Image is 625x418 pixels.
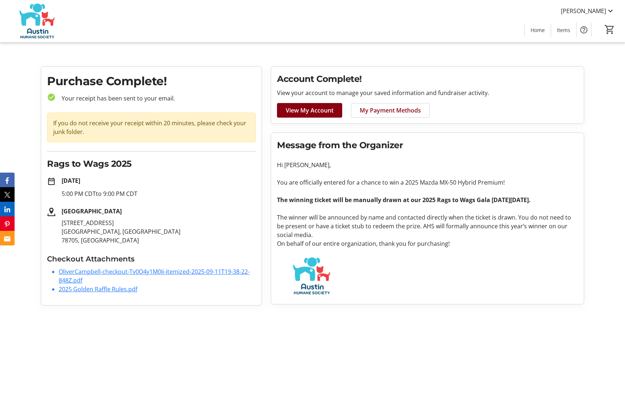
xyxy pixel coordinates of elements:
[62,189,256,198] p: 5:00 PM CDT to 9:00 PM CDT
[47,157,256,170] h2: Rags to Wags 2025
[277,178,578,187] p: You are officially entered for a chance to win a 2025 Mazda MX-50 Hybrid Premium!
[47,177,56,186] mat-icon: date_range
[277,257,345,295] img: Austin Humane Society logo
[62,218,256,245] p: [STREET_ADDRESS] [GEOGRAPHIC_DATA], [GEOGRAPHIC_DATA] 78705, [GEOGRAPHIC_DATA]
[277,196,531,204] strong: The winning ticket will be manually drawn at our 2025 Rags to Wags Gala [DATE][DATE].
[603,23,616,36] button: Cart
[277,213,578,239] p: The winner will be announced by name and contacted directly when the ticket is drawn. You do not ...
[577,23,591,37] button: Help
[277,139,578,152] h2: Message from the Organizer
[525,23,551,37] a: Home
[351,103,430,118] a: My Payment Methods
[47,113,256,142] div: If you do not receive your receipt within 20 minutes, please check your junk folder.
[286,106,333,115] span: View My Account
[277,239,578,248] p: On behalf of our entire organization, thank you for purchasing!
[59,285,137,293] a: 2025 Golden Raffle Rules.pdf
[557,26,570,34] span: Items
[47,72,256,90] h1: Purchase Complete!
[59,268,250,284] a: OliverCampbell-checkout-Tv0O4y1M0Ji-itemized-2025-09-11T19-38-22-848Z.pdf
[555,5,621,17] button: [PERSON_NAME]
[277,103,342,118] a: View My Account
[277,88,578,97] p: View your account to manage your saved information and fundraiser activity.
[277,161,578,169] p: Hi [PERSON_NAME],
[62,207,122,215] strong: [GEOGRAPHIC_DATA]
[47,253,256,264] h3: Checkout Attachments
[4,3,69,39] img: Austin Humane Society's Logo
[277,72,578,86] h2: Account Complete!
[531,26,545,34] span: Home
[360,106,421,115] span: My Payment Methods
[47,93,56,102] mat-icon: check_circle
[62,177,80,185] strong: [DATE]
[56,94,256,103] p: Your receipt has been sent to your email.
[551,23,576,37] a: Items
[561,7,606,15] span: [PERSON_NAME]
